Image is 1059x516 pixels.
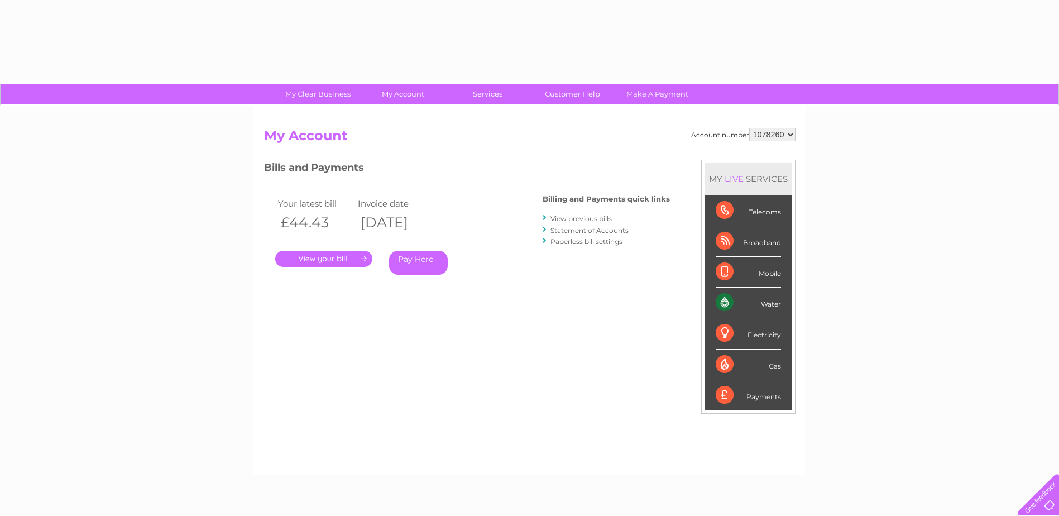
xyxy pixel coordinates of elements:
[716,350,781,380] div: Gas
[550,237,622,246] a: Paperless bill settings
[355,211,435,234] th: [DATE]
[611,84,703,104] a: Make A Payment
[722,174,746,184] div: LIVE
[272,84,364,104] a: My Clear Business
[691,128,796,141] div: Account number
[355,196,435,211] td: Invoice date
[275,251,372,267] a: .
[543,195,670,203] h4: Billing and Payments quick links
[716,257,781,288] div: Mobile
[716,318,781,349] div: Electricity
[716,226,781,257] div: Broadband
[716,288,781,318] div: Water
[716,380,781,410] div: Payments
[264,128,796,149] h2: My Account
[389,251,448,275] a: Pay Here
[705,163,792,195] div: MY SERVICES
[275,211,356,234] th: £44.43
[442,84,534,104] a: Services
[357,84,449,104] a: My Account
[264,160,670,179] h3: Bills and Payments
[716,195,781,226] div: Telecoms
[550,226,629,235] a: Statement of Accounts
[526,84,619,104] a: Customer Help
[550,214,612,223] a: View previous bills
[275,196,356,211] td: Your latest bill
